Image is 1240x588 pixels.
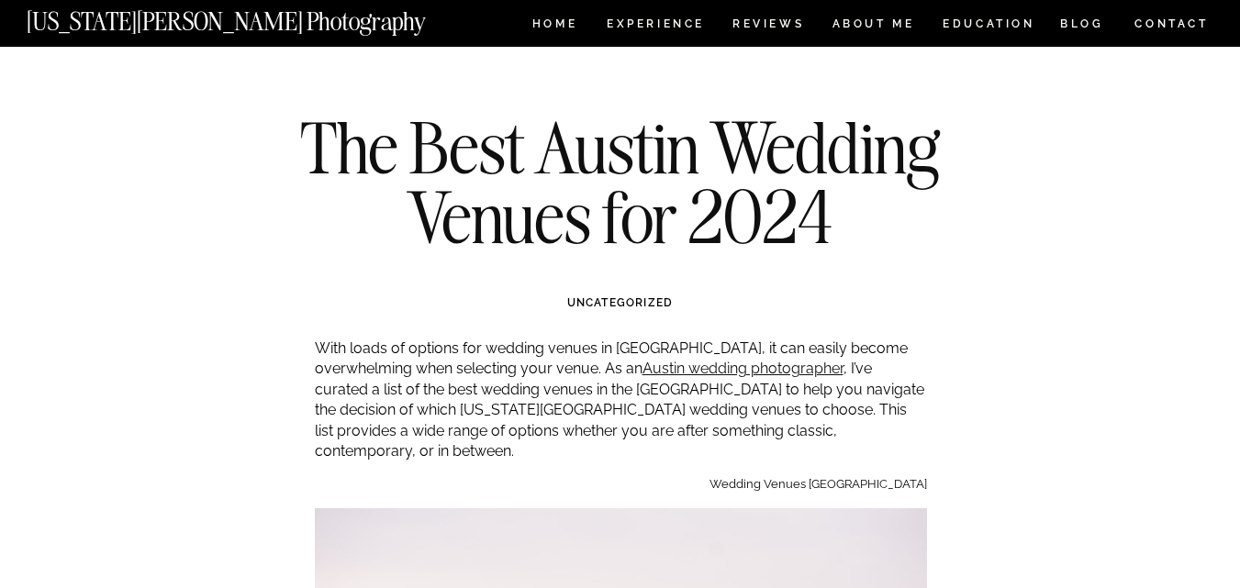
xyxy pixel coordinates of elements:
a: Austin wedding photographer [642,360,843,377]
a: Uncategorized [567,296,674,309]
p: Wedding Venues [GEOGRAPHIC_DATA] [315,476,927,493]
a: BLOG [1060,18,1104,34]
a: HOME [529,18,581,34]
p: With loads of options for wedding venues in [GEOGRAPHIC_DATA], it can easily become overwhelming ... [315,338,927,461]
a: Experience [607,18,703,34]
h1: The Best Austin Wedding Venues for 2024 [287,113,954,251]
a: EDUCATION [941,18,1037,34]
a: REVIEWS [732,18,801,34]
a: [US_STATE][PERSON_NAME] Photography [27,9,487,25]
a: ABOUT ME [832,18,915,34]
a: CONTACT [1134,14,1210,34]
